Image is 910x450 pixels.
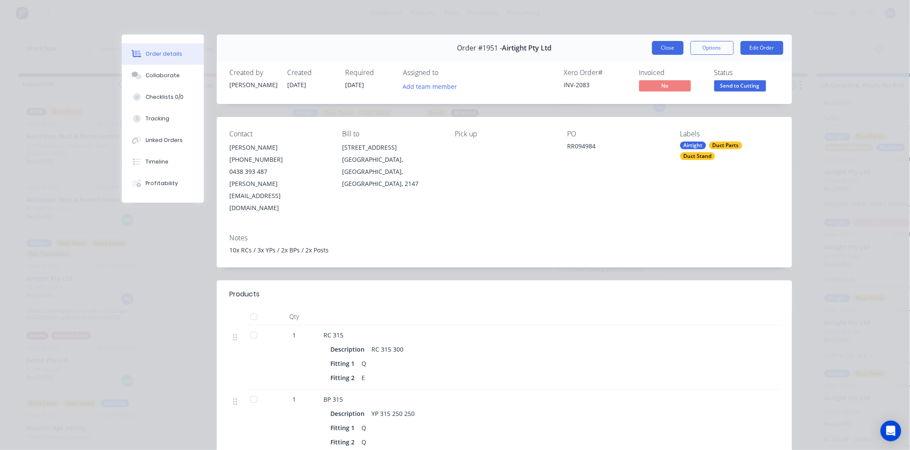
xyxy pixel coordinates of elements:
span: Airtight Pty Ltd [502,44,552,52]
div: Q [358,357,370,370]
div: [STREET_ADDRESS] [342,142,441,154]
button: Add team member [398,80,462,92]
div: [PHONE_NUMBER] [230,154,329,166]
span: 1 [293,330,296,340]
span: 1 [293,395,296,404]
div: Products [230,289,260,299]
span: No [639,80,691,91]
div: Notes [230,234,779,242]
div: Checklists 0/0 [146,93,184,101]
button: Send to Cutting [714,80,766,93]
div: PO [568,130,666,138]
div: Fitting 2 [331,436,358,448]
div: [PERSON_NAME] [230,142,329,154]
div: [STREET_ADDRESS][GEOGRAPHIC_DATA], [GEOGRAPHIC_DATA], [GEOGRAPHIC_DATA], 2147 [342,142,441,190]
div: Open Intercom Messenger [881,421,901,441]
div: Required [346,69,393,77]
div: RR094984 [568,142,666,154]
div: Linked Orders [146,136,183,144]
div: E [358,371,369,384]
div: [GEOGRAPHIC_DATA], [GEOGRAPHIC_DATA], [GEOGRAPHIC_DATA], 2147 [342,154,441,190]
div: Contact [230,130,329,138]
span: RC 315 [324,331,344,339]
div: Timeline [146,158,168,166]
span: BP 315 [324,395,343,403]
div: INV-2083 [564,80,629,89]
button: Add team member [403,80,462,92]
div: Q [358,422,370,434]
div: Order details [146,50,182,58]
div: Description [331,407,368,420]
div: Invoiced [639,69,704,77]
div: Collaborate [146,72,180,79]
div: Created [288,69,335,77]
span: Send to Cutting [714,80,766,91]
div: [PERSON_NAME] [230,80,277,89]
div: YP 315 250 250 [368,407,419,420]
div: Labels [680,130,779,138]
div: Xero Order # [564,69,629,77]
div: Description [331,343,368,356]
div: [PERSON_NAME][EMAIL_ADDRESS][DOMAIN_NAME] [230,178,329,214]
button: Tracking [122,108,204,129]
button: Timeline [122,151,204,173]
span: Order #1951 - [457,44,502,52]
button: Order details [122,43,204,65]
span: [DATE] [346,81,365,89]
div: Airtight [680,142,706,149]
button: Close [652,41,684,55]
div: Fitting 2 [331,371,358,384]
div: 0438 393 487 [230,166,329,178]
button: Checklists 0/0 [122,86,204,108]
div: Tracking [146,115,169,123]
button: Options [691,41,734,55]
div: Profitability [146,179,178,187]
div: Qty [269,308,320,325]
button: Linked Orders [122,129,204,151]
span: [DATE] [288,81,307,89]
div: Assigned to [403,69,490,77]
div: Duct Parts [709,142,742,149]
button: Collaborate [122,65,204,86]
div: Created by [230,69,277,77]
div: Fitting 1 [331,357,358,370]
div: Duct Stand [680,152,715,160]
div: Fitting 1 [331,422,358,434]
div: RC 315 300 [368,343,407,356]
div: Pick up [455,130,554,138]
div: [PERSON_NAME][PHONE_NUMBER]0438 393 487[PERSON_NAME][EMAIL_ADDRESS][DOMAIN_NAME] [230,142,329,214]
div: Bill to [342,130,441,138]
div: Q [358,436,370,448]
div: 10x RCs / 3x YPs / 2x BPs / 2x Posts [230,245,779,255]
button: Edit Order [741,41,783,55]
button: Profitability [122,173,204,194]
div: Status [714,69,779,77]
